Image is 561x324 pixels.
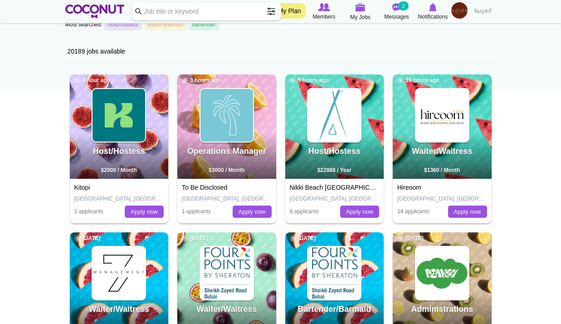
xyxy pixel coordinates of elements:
[101,167,137,173] span: $2000 / Month
[448,206,487,218] a: Apply now
[308,147,361,156] a: Host/Hostess
[209,167,244,173] span: $3000 / Month
[290,235,316,242] span: [DATE]
[182,235,208,242] span: [DATE]
[74,208,103,215] span: 3 applicants
[200,89,253,142] img: Life Global
[384,12,409,21] span: Messages
[397,184,421,191] a: Hireoom
[397,195,487,203] p: [GEOGRAPHIC_DATA], [GEOGRAPHIC_DATA]
[356,3,366,11] img: My Jobs
[379,2,415,21] a: Messages Messages 2
[298,304,371,314] a: Bartender/Barmaid
[418,12,448,21] span: Notifications
[104,19,141,30] a: host/hostess
[196,304,257,314] a: Waiter/Waitress
[340,206,379,218] a: Apply now
[416,89,468,142] img: Hireoom
[88,304,149,314] a: Waiter/Waitress
[342,2,379,22] a: My Jobs My Jobs
[182,77,221,84] span: 3 hours ago
[397,208,429,215] span: 14 applicants
[182,208,211,215] span: 1 applicants
[415,2,451,21] a: Notifications Notifications
[93,147,145,156] a: Host/Hostess
[93,89,145,142] img: Kitopi
[411,304,473,314] a: Administrations
[144,19,187,30] a: waiter/waitress
[74,77,110,84] span: 1 hour ago
[74,184,90,191] a: Kitopi
[290,77,329,84] span: 5 hours ago
[317,167,351,173] span: $22888 / Year
[290,184,391,191] a: Nikki Beach [GEOGRAPHIC_DATA]
[429,3,437,11] img: Notifications
[65,5,125,18] img: Home
[187,147,266,156] a: Operations Manager
[182,195,272,203] p: [GEOGRAPHIC_DATA], [GEOGRAPHIC_DATA]
[125,206,164,218] a: Apply now
[397,77,439,84] span: 19 hours ago
[412,147,473,156] a: Waiter/Waitress
[65,40,496,63] div: 20189 jobs available
[273,3,306,19] a: My Plan
[189,19,219,30] a: bartender
[74,235,101,242] span: [DATE]
[65,21,102,29] label: Most searched:
[398,1,408,10] small: 2
[397,235,424,242] span: [DATE]
[290,195,380,203] p: [GEOGRAPHIC_DATA], [GEOGRAPHIC_DATA]
[290,208,319,215] span: 9 applicants
[132,2,281,20] input: Job title or keyword
[469,2,496,20] a: العربية
[318,3,330,11] img: Browse Members
[93,247,145,299] img: 7 Management Dubai
[182,184,227,191] a: To Be Disclosed
[392,3,401,11] img: Messages
[424,167,460,173] span: $1360 / Month
[74,195,164,203] p: [GEOGRAPHIC_DATA], [GEOGRAPHIC_DATA]
[312,12,335,21] span: Members
[306,2,342,21] a: Browse Members Members
[350,13,371,22] span: My Jobs
[233,206,272,218] a: Apply now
